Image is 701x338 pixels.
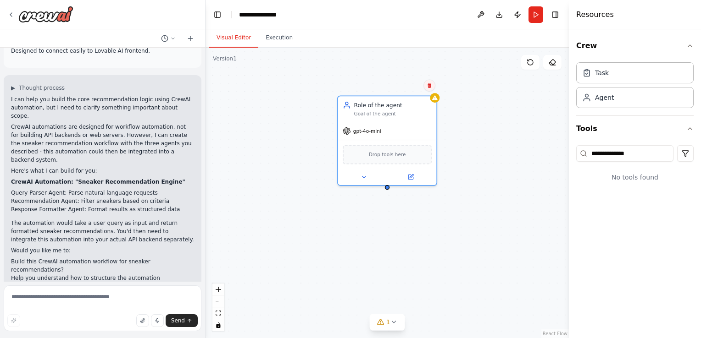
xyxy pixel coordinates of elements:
button: Crew [576,33,694,59]
button: Upload files [136,314,149,327]
button: 1 [370,314,405,331]
button: Execution [258,28,300,48]
button: Visual Editor [209,28,258,48]
button: Improve this prompt [7,314,20,327]
li: Query Parser Agent: Parse natural language requests [11,189,194,197]
button: Switch to previous chat [157,33,179,44]
button: Start a new chat [183,33,198,44]
div: Task [595,68,609,77]
li: Response Formatter Agent: Format results as structured data [11,205,194,213]
button: zoom in [212,283,224,295]
a: React Flow attribution [543,331,567,336]
button: Hide right sidebar [549,8,562,21]
button: Send [166,314,198,327]
div: No tools found [576,165,694,189]
div: Crew [576,59,694,115]
div: Tools [576,142,694,196]
nav: breadcrumb [239,10,285,19]
button: toggle interactivity [212,319,224,331]
button: zoom out [212,295,224,307]
img: Logo [18,6,73,22]
div: Role of the agentGoal of the agentgpt-4o-miniDrop tools here [337,95,437,185]
li: Build this CrewAI automation workflow for sneaker recommendations? [11,257,194,274]
li: Recommendation Agent: Filter sneakers based on criteria [11,197,194,205]
button: Delete node [423,79,435,91]
div: Goal of the agent [354,111,432,117]
span: ▶ [11,84,15,92]
span: Send [171,317,185,324]
button: Open in side panel [388,172,434,182]
div: React Flow controls [212,283,224,331]
span: gpt-4o-mini [353,128,381,134]
button: ▶Thought process [11,84,65,92]
p: CrewAI automations are designed for workflow automation, not for building API backends or web ser... [11,123,194,164]
button: Click to speak your automation idea [151,314,164,327]
div: Version 1 [213,55,237,62]
div: Role of the agent [354,101,432,109]
strong: CrewAI Automation: "Sneaker Recommendation Engine" [11,179,185,185]
span: Drop tools here [369,151,406,158]
li: Help you understand how to structure the automation inputs/outputs for API integration? [11,274,194,290]
p: The automation would take a user query as input and return formatted sneaker recommendations. You... [11,219,194,244]
h4: Resources [576,9,614,20]
button: Hide left sidebar [211,8,224,21]
li: Designed to connect easily to Lovable AI frontend. [11,47,194,55]
div: Agent [595,93,614,102]
p: Would you like me to: [11,246,194,255]
span: Thought process [19,84,65,92]
button: Tools [576,116,694,142]
p: I can help you build the core recommendation logic using CrewAI automation, but I need to clarify... [11,95,194,120]
button: fit view [212,307,224,319]
span: 1 [386,317,390,327]
p: Here's what I can build for you: [11,167,194,175]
